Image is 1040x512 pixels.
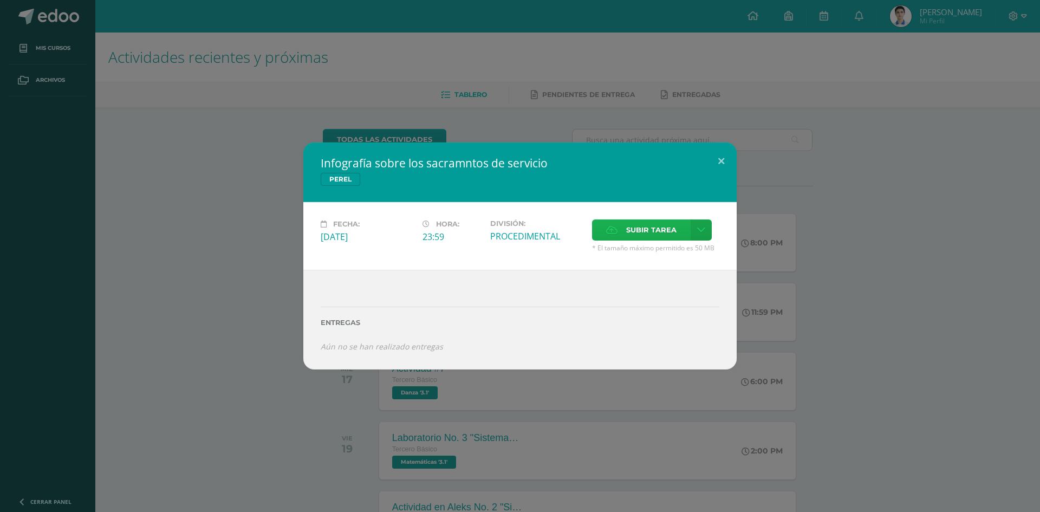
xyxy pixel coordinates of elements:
[422,231,482,243] div: 23:59
[321,319,719,327] label: Entregas
[626,220,677,240] span: Subir tarea
[321,341,443,352] i: Aún no se han realizado entregas
[592,243,719,252] span: * El tamaño máximo permitido es 50 MB
[490,219,583,228] label: División:
[333,220,360,228] span: Fecha:
[436,220,459,228] span: Hora:
[321,155,719,171] h2: Infografía sobre los sacramntos de servicio
[706,142,737,179] button: Close (Esc)
[490,230,583,242] div: PROCEDIMENTAL
[321,231,414,243] div: [DATE]
[321,173,360,186] span: PEREL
